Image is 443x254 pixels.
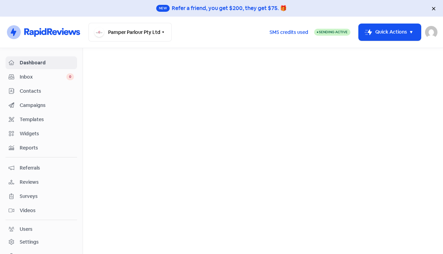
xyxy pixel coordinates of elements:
[20,207,74,214] span: Videos
[6,113,77,126] a: Templates
[20,59,74,66] span: Dashboard
[425,26,437,38] img: User
[66,73,74,80] span: 0
[20,226,32,233] div: Users
[20,193,74,200] span: Surveys
[88,23,172,42] button: Pamper Parlour Pty Ltd
[6,85,77,98] a: Contacts
[20,88,74,95] span: Contacts
[20,144,74,152] span: Reports
[156,5,170,12] span: New
[6,99,77,112] a: Campaigns
[6,142,77,154] a: Reports
[20,130,74,137] span: Widgets
[6,56,77,69] a: Dashboard
[20,102,74,109] span: Campaigns
[6,204,77,217] a: Videos
[20,238,39,246] div: Settings
[314,28,350,36] a: Sending Active
[20,73,66,81] span: Inbox
[6,236,77,248] a: Settings
[172,4,287,12] div: Refer a friend, you get $200, they get $75. 🎁
[20,116,74,123] span: Templates
[319,30,348,34] span: Sending Active
[6,71,77,83] a: Inbox 0
[359,24,421,40] button: Quick Actions
[6,176,77,189] a: Reviews
[20,164,74,172] span: Referrals
[20,179,74,186] span: Reviews
[270,29,308,36] span: SMS credits used
[6,127,77,140] a: Widgets
[6,190,77,203] a: Surveys
[264,28,314,35] a: SMS credits used
[6,162,77,174] a: Referrals
[6,223,77,236] a: Users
